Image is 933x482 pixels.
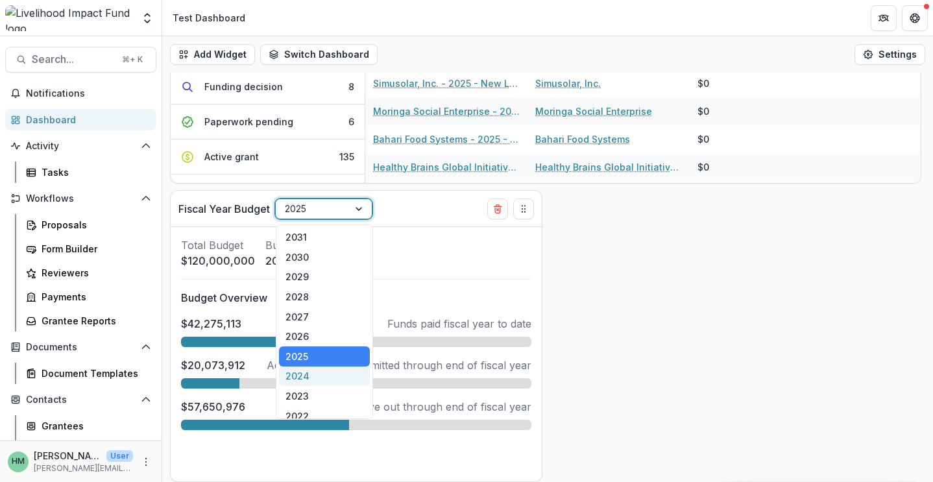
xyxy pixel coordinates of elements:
[171,139,365,175] button: Active grant135
[854,44,925,65] button: Settings
[5,389,156,410] button: Open Contacts
[279,346,370,367] div: 2025
[5,136,156,156] button: Open Activity
[267,357,531,373] p: Additional funds committed through end of fiscal year
[26,193,136,204] span: Workflows
[181,237,255,253] p: Total Budget
[5,83,156,104] button: Notifications
[535,77,601,90] a: Simusolar, Inc.
[42,290,146,304] div: Payments
[21,286,156,307] a: Payments
[21,238,156,259] a: Form Builder
[42,218,146,232] div: Proposals
[42,165,146,179] div: Tasks
[21,310,156,331] a: Grantee Reports
[373,77,520,90] a: Simusolar, Inc. - 2025 - New Lead
[373,104,520,118] a: Moringa Social Enterprise - 2025 - New Lead
[21,363,156,384] a: Document Templates
[697,132,709,146] div: $0
[170,44,255,65] button: Add Widget
[106,450,133,462] p: User
[297,399,531,415] p: Funds left to give out through end of fiscal year
[279,386,370,406] div: 2023
[21,262,156,283] a: Reviewers
[697,160,709,174] div: $0
[181,399,245,415] p: $57,650,976
[21,162,156,183] a: Tasks
[42,266,146,280] div: Reviewers
[348,80,354,93] div: 8
[26,113,146,127] div: Dashboard
[138,5,156,31] button: Open entity switcher
[181,290,531,306] p: Budget Overview
[181,253,255,269] p: $120,000,000
[279,247,370,267] div: 2030
[42,419,146,433] div: Grantees
[339,150,354,163] div: 135
[260,44,378,65] button: Switch Dashboard
[5,188,156,209] button: Open Workflows
[173,11,245,25] div: Test Dashboard
[21,214,156,235] a: Proposals
[171,104,365,139] button: Paperwork pending6
[279,287,370,307] div: 2028
[171,69,365,104] button: Funding decision8
[697,77,709,90] div: $0
[26,88,151,99] span: Notifications
[138,454,154,470] button: More
[279,267,370,287] div: 2029
[265,253,326,269] p: 2025
[5,47,156,73] button: Search...
[204,115,293,128] div: Paperwork pending
[535,104,652,118] a: Moringa Social Enterprise
[119,53,145,67] div: ⌘ + K
[373,160,520,174] a: Healthy Brains Global Initiative Inc - 2025 - New Lead
[21,415,156,437] a: Grantees
[5,337,156,357] button: Open Documents
[387,316,531,331] p: Funds paid fiscal year to date
[265,237,326,253] p: Budget Year
[34,449,101,463] p: [PERSON_NAME][GEOGRAPHIC_DATA]
[181,316,241,331] p: $42,275,113
[204,80,283,93] div: Funding decision
[279,326,370,346] div: 2026
[42,314,146,328] div: Grantee Reports
[487,199,508,219] button: Delete card
[204,150,259,163] div: Active grant
[21,439,156,461] a: Constituents
[279,228,370,248] div: 2031
[697,104,709,118] div: $0
[34,463,133,474] p: [PERSON_NAME][EMAIL_ADDRESS][DOMAIN_NAME]
[5,109,156,130] a: Dashboard
[871,5,897,31] button: Partners
[167,8,250,27] nav: breadcrumb
[181,357,245,373] p: $20,073,912
[279,406,370,426] div: 2022
[42,242,146,256] div: Form Builder
[178,201,270,217] p: Fiscal Year Budget
[535,132,630,146] a: Bahari Food Systems
[42,367,146,380] div: Document Templates
[32,53,114,66] span: Search...
[279,307,370,327] div: 2027
[348,115,354,128] div: 6
[535,160,682,174] a: Healthy Brains Global Initiative Inc
[26,342,136,353] span: Documents
[279,367,370,387] div: 2024
[5,5,133,31] img: Livelihood Impact Fund logo
[12,457,25,466] div: Heidi McAnnally-Linz
[26,394,136,405] span: Contacts
[373,132,520,146] a: Bahari Food Systems - 2025 - New Lead
[513,199,534,219] button: Drag
[902,5,928,31] button: Get Help
[26,141,136,152] span: Activity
